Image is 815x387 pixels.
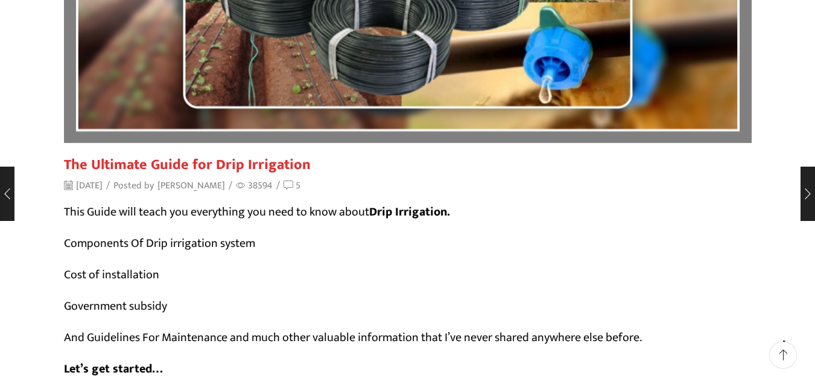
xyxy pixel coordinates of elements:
span: / [106,179,110,193]
time: [DATE] [64,179,103,193]
a: [PERSON_NAME] [157,179,225,193]
p: And Guidelines For Maintenance and much other valuable information that I’ve never shared anywher... [64,328,752,347]
p: This Guide will teach you everything you need to know about [64,202,752,222]
strong: Let’s get started… [64,359,163,379]
div: Posted by [64,179,300,193]
span: / [229,179,232,193]
h2: The Ultimate Guide for Drip Irrigation [64,156,752,174]
span: 38594 [236,179,273,193]
p: Cost of installation [64,265,752,284]
span: 5 [296,178,300,193]
p: Components Of Drip irrigation system [64,234,752,253]
span: / [276,179,280,193]
strong: Drip Irrigation. [369,202,450,222]
p: Government subsidy [64,296,752,316]
a: 5 [284,179,300,193]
